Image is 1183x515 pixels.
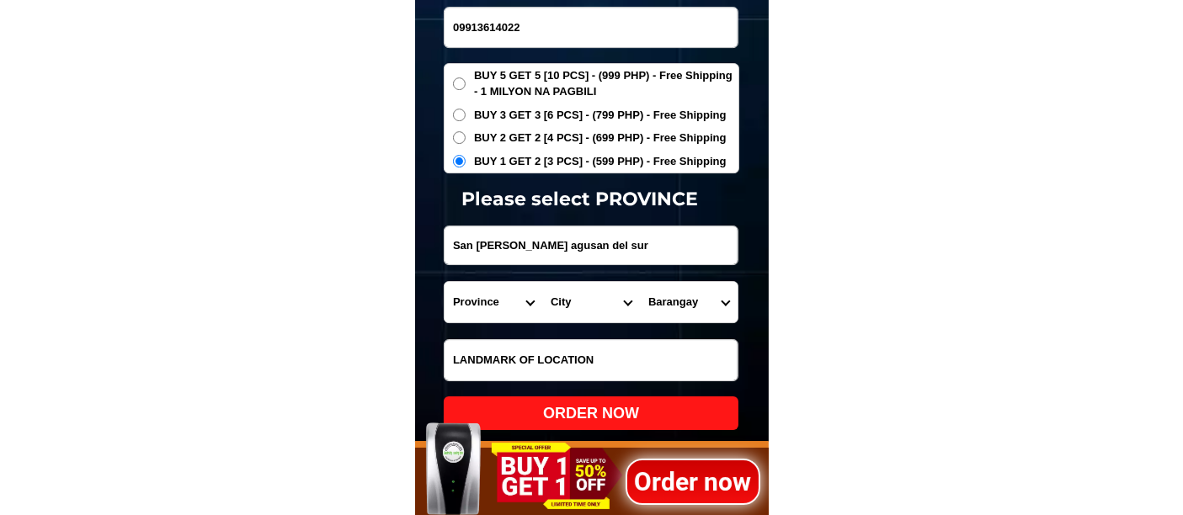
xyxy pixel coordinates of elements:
div: ORDER NOW [444,402,738,425]
input: Input phone_number [445,8,738,47]
input: BUY 2 GET 2 [4 PCS] - (699 PHP) - Free Shipping [453,131,466,144]
input: BUY 1 GET 2 [3 PCS] - (599 PHP) - Free Shipping [453,155,466,167]
input: Input LANDMARKOFLOCATION [445,340,738,380]
h1: Please select PROVINCE [403,185,757,213]
h1: Order now [626,462,760,500]
input: Input address [445,226,738,264]
select: Select district [542,282,640,322]
span: BUY 1 GET 2 [3 PCS] - (599 PHP) - Free Shipping [474,153,727,170]
input: BUY 3 GET 3 [6 PCS] - (799 PHP) - Free Shipping [453,109,466,121]
input: BUY 5 GET 5 [10 PCS] - (999 PHP) - Free Shipping - 1 MILYON NA PAGBILI [453,77,466,90]
select: Select province [445,282,542,322]
span: BUY 5 GET 5 [10 PCS] - (999 PHP) - Free Shipping - 1 MILYON NA PAGBILI [474,67,738,100]
span: BUY 3 GET 3 [6 PCS] - (799 PHP) - Free Shipping [474,107,727,124]
select: Select commune [640,282,738,322]
span: BUY 2 GET 2 [4 PCS] - (699 PHP) - Free Shipping [474,130,727,146]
